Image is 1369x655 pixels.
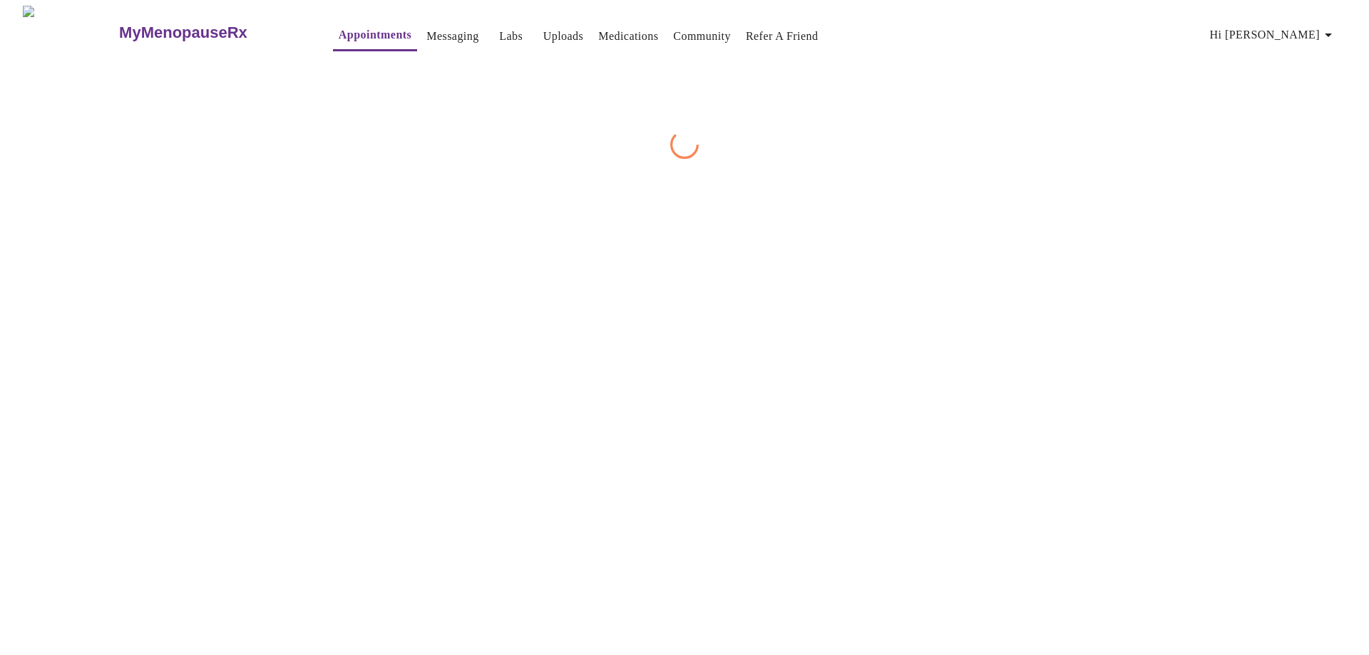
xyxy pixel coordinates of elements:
button: Medications [593,22,664,51]
span: Hi [PERSON_NAME] [1210,25,1337,45]
button: Community [667,22,737,51]
button: Messaging [421,22,484,51]
a: Messaging [426,26,478,46]
a: Uploads [543,26,584,46]
button: Uploads [538,22,590,51]
a: Appointments [339,25,411,45]
a: Medications [598,26,658,46]
a: MyMenopauseRx [118,8,304,58]
button: Appointments [333,21,417,51]
button: Refer a Friend [740,22,824,51]
img: MyMenopauseRx Logo [23,6,118,59]
h3: MyMenopauseRx [119,24,247,42]
a: Refer a Friend [746,26,819,46]
button: Labs [488,22,534,51]
button: Hi [PERSON_NAME] [1204,21,1343,49]
a: Community [673,26,731,46]
a: Labs [499,26,523,46]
